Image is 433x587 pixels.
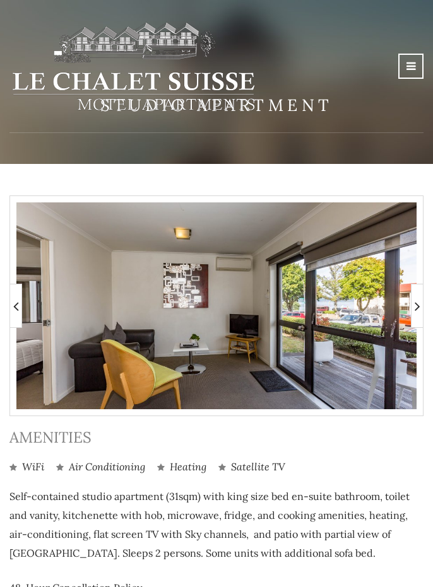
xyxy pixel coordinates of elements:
[56,460,145,474] li: Air Conditioning
[157,460,206,474] li: Heating
[9,460,44,474] li: WiFi
[9,429,424,447] h3: Amenities
[9,487,424,562] p: Self-contained studio apartment (31sqm) with king size bed en-suite bathroom, toilet and vanity, ...
[218,460,285,474] li: Satellite TV
[9,21,258,112] img: lechaletsuisse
